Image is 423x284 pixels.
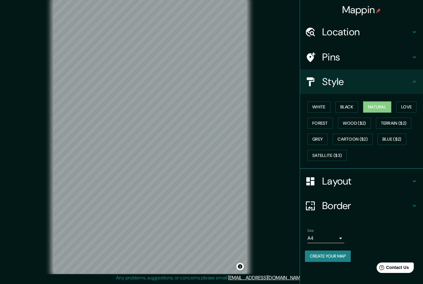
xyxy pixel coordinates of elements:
[307,134,328,145] button: Grey
[322,51,411,63] h4: Pins
[322,200,411,212] h4: Border
[228,274,304,281] a: [EMAIL_ADDRESS][DOMAIN_NAME]
[322,26,411,38] h4: Location
[396,101,417,113] button: Love
[376,118,412,129] button: Terrain ($2)
[376,8,381,13] img: pin-icon.png
[363,101,391,113] button: Natural
[300,20,423,44] div: Location
[307,118,333,129] button: Forest
[307,233,344,243] div: A4
[338,118,371,129] button: Wood ($2)
[378,134,406,145] button: Blue ($2)
[300,69,423,94] div: Style
[307,101,330,113] button: White
[322,175,411,187] h4: Layout
[300,169,423,193] div: Layout
[307,228,314,233] label: Size
[322,76,411,88] h4: Style
[116,274,305,282] p: Any problems, suggestions, or concerns please email .
[300,45,423,69] div: Pins
[335,101,358,113] button: Black
[368,260,416,277] iframe: Help widget launcher
[300,193,423,218] div: Border
[236,263,244,270] button: Toggle attribution
[333,134,373,145] button: Cartoon ($2)
[305,251,351,262] button: Create your map
[342,4,381,16] h4: Mappin
[307,150,347,161] button: Satellite ($3)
